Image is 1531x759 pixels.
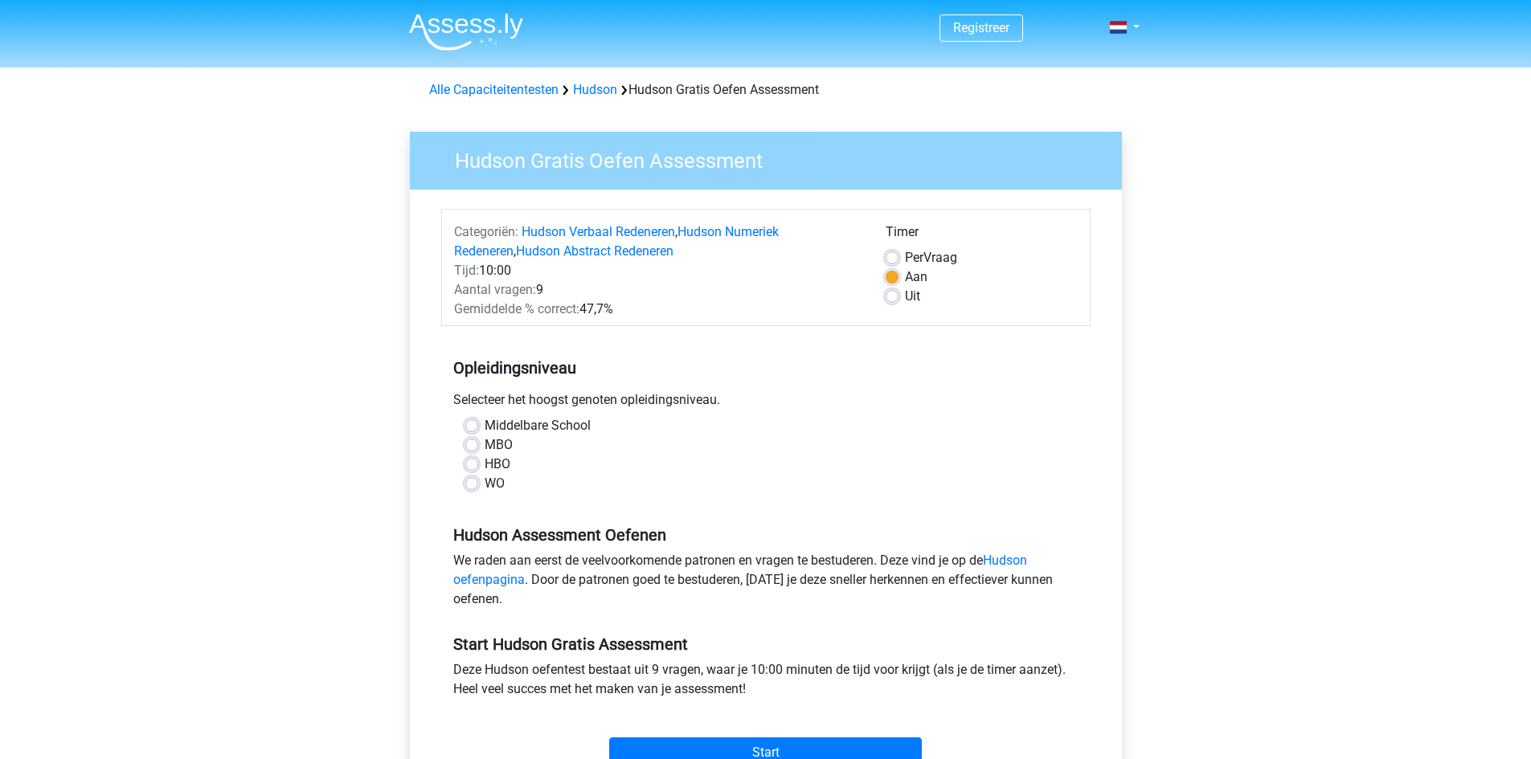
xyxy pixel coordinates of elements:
a: Hudson Abstract Redeneren [516,243,673,259]
div: 47,7% [442,300,874,319]
label: Middelbare School [485,416,591,435]
img: Assessly [409,13,523,51]
span: Categoriën: [454,224,518,239]
label: HBO [485,455,510,474]
span: Per [905,250,923,265]
label: WO [485,474,505,493]
span: Tijd: [454,263,479,278]
label: Uit [905,287,920,306]
a: Hudson Verbaal Redeneren [522,224,675,239]
h5: Hudson Assessment Oefenen [453,525,1079,545]
div: , , [442,222,874,261]
span: Gemiddelde % correct: [454,301,579,316]
a: Hudson [573,82,617,97]
div: Selecteer het hoogst genoten opleidingsniveau. [441,390,1091,416]
span: Aantal vragen: [454,282,536,297]
div: We raden aan eerst de veelvoorkomende patronen en vragen te bestuderen. Deze vind je op de . Door... [441,551,1091,615]
div: Timer [886,222,1078,248]
h5: Start Hudson Gratis Assessment [453,635,1079,654]
h5: Opleidingsniveau [453,352,1079,384]
h3: Hudson Gratis Oefen Assessment [436,142,1110,173]
a: Alle Capaciteitentesten [429,82,559,97]
label: Aan [905,267,927,287]
div: 10:00 [442,261,874,280]
div: Deze Hudson oefentest bestaat uit 9 vragen, waar je 10:00 minuten de tijd voor krijgt (als je de ... [441,660,1091,705]
label: Vraag [905,248,957,267]
label: MBO [485,435,513,455]
a: Registreer [953,20,1009,35]
a: Hudson Numeriek Redeneren [454,224,779,259]
div: 9 [442,280,874,300]
div: Hudson Gratis Oefen Assessment [423,80,1109,100]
